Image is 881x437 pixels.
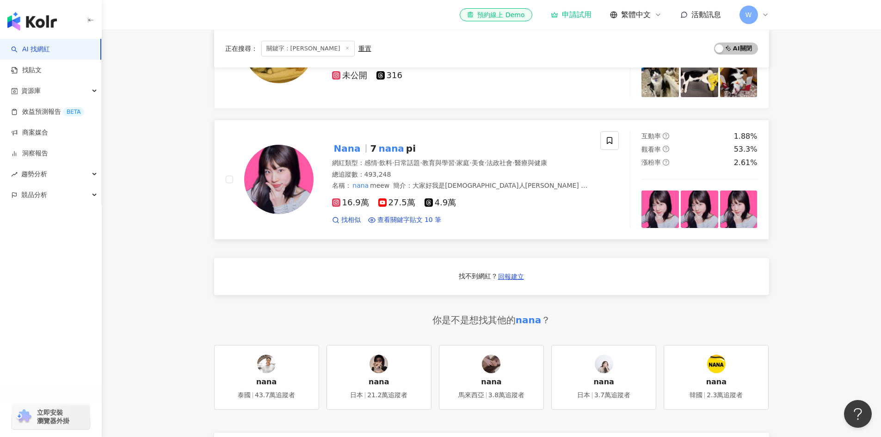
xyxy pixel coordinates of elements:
span: 漲粉率 [641,159,661,166]
span: · [377,159,379,166]
span: 醫療與健康 [515,159,547,166]
img: KOL Avatar [482,355,500,373]
div: 找不到網紅？ [459,272,498,281]
span: meew [370,182,389,189]
span: 大家好我是[DEMOGRAPHIC_DATA]人[PERSON_NAME] 台湾の[DEMOGRAPHIC_DATA]YouTuber🩵 [332,182,588,198]
span: 繁體中文 [621,10,651,20]
span: 4.9萬 [425,198,456,208]
img: chrome extension [15,409,33,424]
div: 2.61% [734,158,758,168]
a: 找貼文 [11,66,42,75]
img: post-image [681,60,718,97]
div: 總追蹤數 ： 493,248 [332,170,590,179]
div: 3.7萬追蹤者 [594,391,630,400]
mark: nana [376,141,406,156]
img: post-image [681,191,718,228]
span: 飲料 [379,159,392,166]
div: 你是不是想找其他的 ？ [432,314,550,326]
span: · [392,159,394,166]
a: 效益預測報告BETA [11,107,84,117]
div: 1.88% [734,131,758,142]
span: · [455,159,456,166]
div: nana [516,314,541,326]
span: rise [11,171,18,178]
a: 商案媒合 [11,128,48,137]
span: 活動訊息 [691,10,721,19]
span: · [512,159,514,166]
span: 法政社會 [487,159,512,166]
span: 教育與學習 [422,159,455,166]
img: KOL Avatar [595,355,613,373]
img: post-image [641,60,679,97]
span: · [469,159,471,166]
div: 43.7萬追蹤者 [255,391,295,400]
span: 美食 [472,159,485,166]
span: 正在搜尋 ： [225,45,258,52]
span: question-circle [663,133,669,139]
div: nana [593,377,614,387]
a: KOL Avatarnana馬來西亞3.8萬追蹤者 [439,345,544,410]
span: pi [406,143,416,154]
span: 資源庫 [21,80,41,101]
span: 家庭 [456,159,469,166]
div: 3.8萬追蹤者 [488,391,524,400]
span: 27.5萬 [378,198,415,208]
a: searchAI 找網紅 [11,45,50,54]
a: KOL Avatarnana韓國2.3萬追蹤者 [664,345,769,410]
div: 網紅類型 ： [332,159,590,168]
span: question-circle [663,159,669,166]
a: chrome extension立即安裝 瀏覽器外掛 [12,404,90,429]
span: 立即安裝 瀏覽器外掛 [37,408,69,425]
span: · [485,159,487,166]
mark: nana [351,180,370,191]
img: logo [7,12,57,31]
span: 日常話題 [394,159,420,166]
div: nana [706,377,727,387]
a: KOL Avatarnana泰國43.7萬追蹤者 [214,345,319,410]
span: 16.9萬 [332,198,369,208]
a: 找相似 [332,215,361,225]
div: 韓國 [690,391,702,400]
button: 回報建立 [498,269,524,284]
span: 觀看率 [641,146,661,153]
a: KOL AvatarNana7nanapi網紅類型：感情·飲料·日常話題·教育與學習·家庭·美食·法政社會·醫療與健康總追蹤數：493,248名稱：nanameew簡介：大家好我是[DEMOGR... [214,120,769,240]
a: 預約線上 Demo [460,8,532,21]
img: KOL Avatar [707,355,726,373]
a: KOL Avatarnana日本3.7萬追蹤者 [551,345,656,410]
a: 洞察報告 [11,149,48,158]
div: nana [481,377,501,387]
span: 316 [376,71,402,80]
div: nana [256,377,277,387]
span: · [420,159,422,166]
div: 馬來西亞 [458,391,484,400]
span: 未公開 [332,71,367,80]
div: 53.3% [734,144,758,154]
img: post-image [720,191,758,228]
img: post-image [720,60,758,97]
a: KOL Avatarnana日本21.2萬追蹤者 [327,345,431,410]
div: 預約線上 Demo [467,10,524,19]
div: 21.2萬追蹤者 [367,391,407,400]
a: 查看關鍵字貼文 10 筆 [368,215,442,225]
mark: Nana [332,141,363,156]
span: 查看關鍵字貼文 10 筆 [377,215,442,225]
div: 日本 [350,391,363,400]
span: 簡介 ： [332,182,588,199]
span: 名稱 ： [332,182,390,189]
span: question-circle [663,146,669,152]
span: W [745,10,752,20]
img: KOL Avatar [370,355,388,373]
span: 找相似 [341,215,361,225]
div: 重置 [358,45,371,52]
div: 日本 [577,391,590,400]
div: nana [369,377,389,387]
div: 申請試用 [551,10,591,19]
div: 2.3萬追蹤者 [707,391,743,400]
span: 關鍵字：[PERSON_NAME] [261,41,355,56]
span: 回報建立 [498,273,524,280]
span: 競品分析 [21,185,47,205]
span: 感情 [364,159,377,166]
span: 趨勢分析 [21,164,47,185]
img: post-image [641,191,679,228]
mark: nana [455,190,474,200]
